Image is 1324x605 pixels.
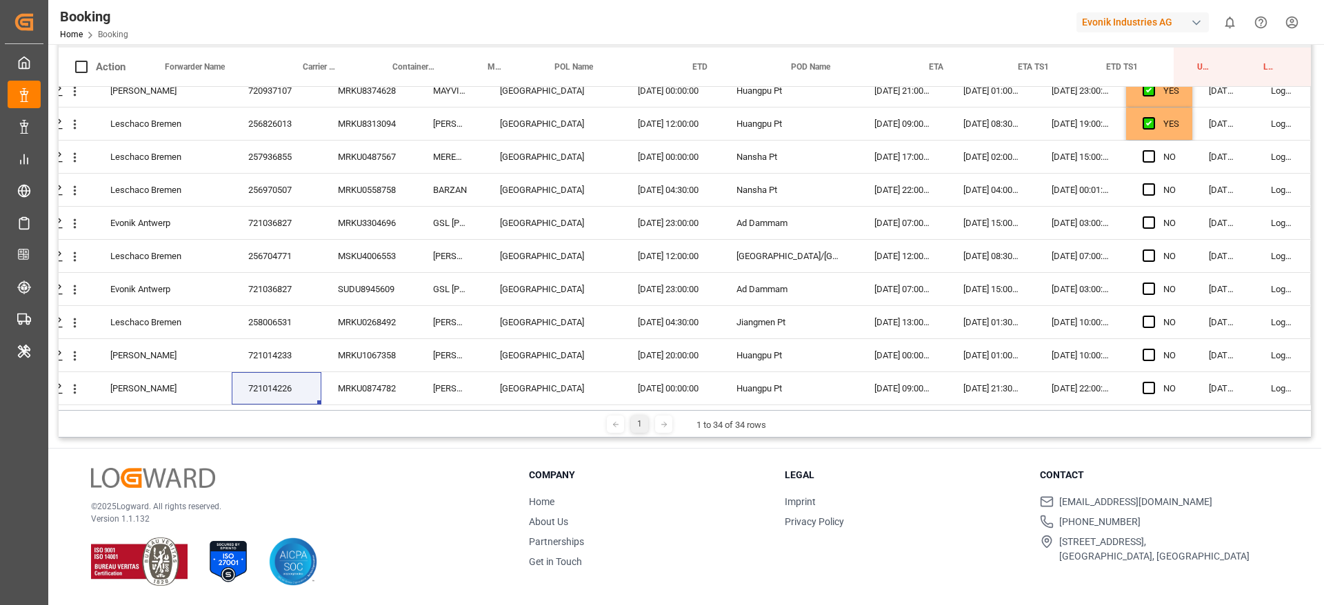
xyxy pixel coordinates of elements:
div: [DATE] 10:00:00 [1035,306,1126,338]
a: Get in Touch [529,556,582,567]
span: POD Name [791,62,830,72]
div: [DATE] 16:41:47 [1192,306,1254,338]
div: [PERSON_NAME] [417,107,483,140]
div: BARZAN [417,174,483,206]
div: Logward System [1254,273,1311,305]
span: Forwarder Name [165,62,225,72]
div: NO [1163,373,1176,404]
div: Huangpu Pt [720,107,858,140]
p: © 2025 Logward. All rights reserved. [91,500,494,513]
div: 721014233 [232,339,321,371]
div: [DATE] 07:00:00 [858,207,947,239]
div: MRKU0487567 [321,141,417,173]
div: [PERSON_NAME] [94,339,232,371]
div: 721014226 [232,372,321,404]
div: Press SPACE to select this row. [11,207,1311,240]
div: Press SPACE to select this row. [11,339,1311,372]
div: Nansha Pt [720,141,858,173]
div: Evonik Antwerp [94,207,232,239]
div: [DATE] 01:30:00 [947,306,1035,338]
button: Evonik Industries AG [1076,9,1214,35]
div: Press SPACE to select this row. [11,174,1311,207]
div: [PERSON_NAME] [417,240,483,272]
div: MRKU8313094 [321,107,417,140]
img: Logward Logo [91,468,215,488]
div: MRKU0268492 [321,306,417,338]
div: [DATE] 03:00:00 [1035,273,1126,305]
div: [DATE] 04:00:00 [947,174,1035,206]
div: [DATE] 16:37:34 [1192,372,1254,404]
div: [GEOGRAPHIC_DATA] [483,74,621,107]
div: [PERSON_NAME] [94,372,232,404]
img: ISO 9001 & ISO 14001 Certification [91,537,188,586]
div: [DATE] 17:07:00 [1192,107,1254,140]
div: [DATE] 00:00:00 [621,74,720,107]
div: SUDU8945609 [321,273,417,305]
div: [GEOGRAPHIC_DATA] [483,240,621,272]
div: Leschaco Bremen [94,141,232,173]
div: GSL [PERSON_NAME] [417,207,483,239]
span: Main Vessel and Vessel Imo [488,62,502,72]
div: 256704771 [232,240,321,272]
div: Booking [60,6,128,27]
div: [DATE] 00:00:00 [621,372,720,404]
a: Imprint [785,496,816,507]
div: 721036827 [232,207,321,239]
div: [DATE] 15:00:00 [1035,141,1126,173]
div: [DATE] 12:00:00 [621,107,720,140]
div: [DATE] 16:45:55 [1192,273,1254,305]
div: [DATE] 09:00:00 [858,107,947,140]
div: [DATE] 12:00:00 [858,240,947,272]
div: 720937107 [232,74,321,107]
div: [PERSON_NAME] [94,74,232,107]
div: [DATE] 15:00:00 [947,273,1035,305]
div: 256826013 [232,107,321,140]
div: [DATE] 21:30:00 [947,372,1035,404]
div: NO [1163,141,1176,173]
div: [DATE] 16:45:55 [1192,207,1254,239]
h3: Legal [785,468,1023,482]
a: Privacy Policy [785,516,844,527]
div: [DATE] 07:00:00 [858,273,947,305]
div: 1 [631,416,648,433]
div: [PERSON_NAME] [417,372,483,404]
div: [DATE] 21:00:00 [858,74,947,107]
div: MRKU0558758 [321,174,417,206]
a: Home [529,496,554,507]
div: NO [1163,240,1176,272]
div: [DATE] 04:30:00 [621,174,720,206]
div: [GEOGRAPHIC_DATA] [483,372,621,404]
div: [DATE] 10:00:00 [1035,339,1126,371]
a: Partnerships [529,536,584,547]
span: [STREET_ADDRESS], [GEOGRAPHIC_DATA], [GEOGRAPHIC_DATA] [1059,535,1250,564]
div: [DATE] 01:00:00 [947,339,1035,371]
div: MRKU1067358 [321,339,417,371]
div: [DATE] 23:00:00 [621,207,720,239]
div: [PERSON_NAME] [417,339,483,371]
div: [DATE] 09:00:00 [858,372,947,404]
div: [DATE] 13:00:00 [858,306,947,338]
div: 258006531 [232,306,321,338]
div: MRKU0874782 [321,372,417,404]
div: [DATE] 08:30:00 [947,240,1035,272]
span: POL Name [554,62,593,72]
img: AICPA SOC [269,537,317,586]
p: Version 1.1.132 [91,513,494,525]
span: [PHONE_NUMBER] [1059,515,1141,529]
div: 721036827 [232,273,321,305]
div: Logward System [1254,339,1311,371]
div: YES [1163,75,1179,107]
div: MSKU4006553 [321,240,417,272]
div: NO [1163,174,1176,206]
div: [DATE] 00:00:00 [621,141,720,173]
button: show 0 new notifications [1214,7,1245,38]
div: Ad Dammam [720,273,858,305]
div: Logward System [1254,74,1311,107]
div: NO [1163,340,1176,371]
div: Logward System [1254,207,1311,239]
div: Press SPACE to select this row. [11,107,1311,141]
img: ISO 27001 Certification [204,537,252,586]
div: Press SPACE to select this row. [11,273,1311,306]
